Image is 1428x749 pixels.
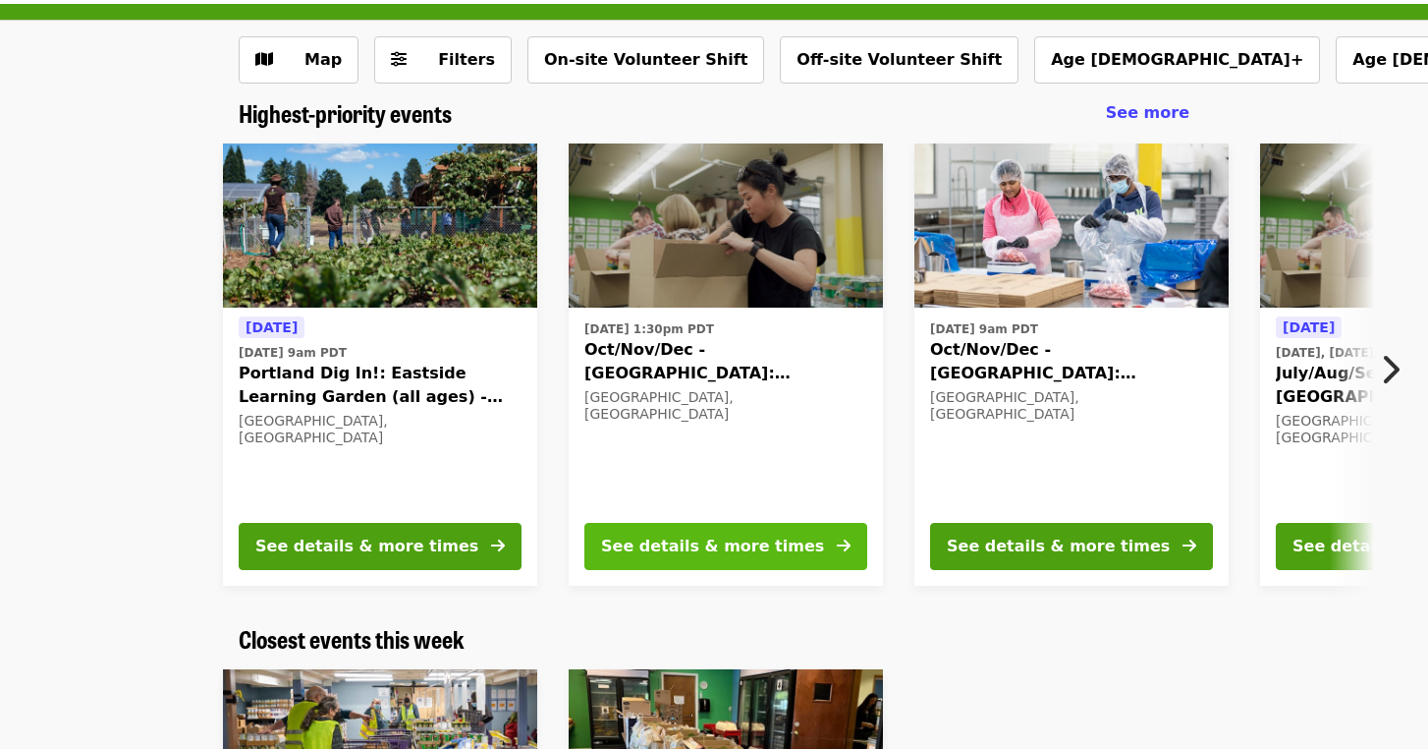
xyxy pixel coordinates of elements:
time: [DATE] 9am PDT [239,344,347,362]
span: Oct/Nov/Dec - [GEOGRAPHIC_DATA]: Repack/Sort (age [DEMOGRAPHIC_DATA]+) [584,338,867,385]
a: See details for "Oct/Nov/Dec - Beaverton: Repack/Sort (age 10+)" [914,144,1229,586]
div: [GEOGRAPHIC_DATA], [GEOGRAPHIC_DATA] [239,413,522,446]
i: chevron-right icon [1380,351,1400,388]
span: Closest events this week [239,621,465,656]
img: Portland Dig In!: Eastside Learning Garden (all ages) - Aug/Sept/Oct organized by Oregon Food Bank [223,144,537,309]
span: Filters [438,50,495,69]
a: See details for "Oct/Nov/Dec - Portland: Repack/Sort (age 8+)" [569,144,883,586]
img: Oct/Nov/Dec - Beaverton: Repack/Sort (age 10+) organized by Oregon Food Bank [914,144,1229,309]
span: Oct/Nov/Dec - [GEOGRAPHIC_DATA]: Repack/Sort (age [DEMOGRAPHIC_DATA]+) [930,338,1213,385]
button: See details & more times [930,523,1213,570]
a: Closest events this week [239,625,465,654]
span: [DATE] [246,319,298,335]
span: See more [1106,103,1189,122]
button: See details & more times [584,523,867,570]
i: sliders-h icon [391,50,407,69]
button: See details & more times [239,523,522,570]
a: See more [1106,101,1189,125]
button: On-site Volunteer Shift [527,36,764,84]
div: See details & more times [947,535,1170,558]
span: Portland Dig In!: Eastside Learning Garden (all ages) - Aug/Sept/Oct [239,362,522,409]
button: Age [DEMOGRAPHIC_DATA]+ [1034,36,1320,84]
i: map icon [255,50,273,69]
i: arrow-right icon [491,537,505,555]
button: Filters (0 selected) [374,36,512,84]
div: See details & more times [601,535,824,558]
time: [DATE] 9am PDT [930,320,1038,338]
a: Highest-priority events [239,99,452,128]
div: Closest events this week [223,625,1205,654]
button: Off-site Volunteer Shift [780,36,1018,84]
button: Next item [1363,342,1428,397]
a: See details for "Portland Dig In!: Eastside Learning Garden (all ages) - Aug/Sept/Oct" [223,144,537,586]
span: Highest-priority events [239,95,452,130]
span: Map [304,50,342,69]
div: [GEOGRAPHIC_DATA], [GEOGRAPHIC_DATA] [930,389,1213,423]
button: Show map view [239,36,358,84]
div: [GEOGRAPHIC_DATA], [GEOGRAPHIC_DATA] [584,389,867,423]
i: arrow-right icon [1182,537,1196,555]
time: [DATE] 1:30pm PDT [584,320,714,338]
i: arrow-right icon [837,537,851,555]
div: See details & more times [255,535,478,558]
span: [DATE] [1283,319,1335,335]
div: Highest-priority events [223,99,1205,128]
img: Oct/Nov/Dec - Portland: Repack/Sort (age 8+) organized by Oregon Food Bank [569,144,883,309]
